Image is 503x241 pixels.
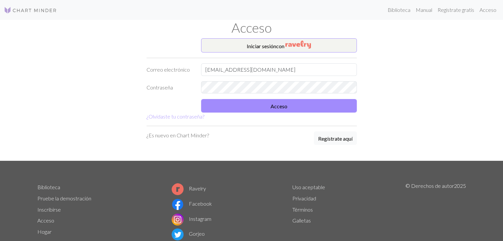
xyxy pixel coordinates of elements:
[189,230,205,237] font: Gorjeo
[201,99,357,113] button: Acceso
[201,38,357,52] button: Iniciar sesióncon
[147,113,204,120] a: ¿Olvidaste tu contraseña?
[172,198,184,210] img: Logotipo de Facebook
[172,183,184,195] img: Logotipo de Ravelry
[413,3,435,17] a: Manual
[276,43,284,49] font: con
[477,3,499,17] a: Acceso
[189,200,212,207] font: Facebook
[37,184,60,190] a: Biblioteca
[318,135,353,142] font: Regístrate aquí
[37,206,61,213] a: Inscribirse
[172,214,184,225] img: Logotipo de Instagram
[147,66,190,73] font: Correo electrónico
[314,131,357,145] button: Regístrate aquí
[438,7,474,13] font: Regístrate gratis
[480,7,496,13] font: Acceso
[172,200,212,207] a: Facebook
[189,216,211,222] font: Instagram
[37,228,52,235] a: Hogar
[292,217,311,224] a: Galletas
[285,41,311,49] img: Ravelry
[435,3,477,17] a: Regístrate gratis
[231,20,272,36] font: Acceso
[189,185,206,191] font: Ravelry
[292,206,313,213] a: Términos
[454,183,466,189] font: 2025
[147,132,209,138] font: ¿Es nuevo en Chart Minder?
[416,7,432,13] font: Manual
[37,195,91,201] a: Pruebe la demostración
[172,230,205,237] a: Gorjeo
[172,216,211,222] a: Instagram
[172,228,184,240] img: Logotipo de Twitter
[271,103,287,109] font: Acceso
[147,84,173,90] font: Contraseña
[292,195,316,201] a: Privacidad
[388,7,410,13] font: Biblioteca
[385,3,413,17] a: Biblioteca
[405,183,454,189] font: © Derechos de autor
[37,217,54,224] a: Acceso
[247,43,276,49] font: Iniciar sesión
[172,185,206,191] a: Ravelry
[4,6,57,14] img: Logo
[292,184,325,190] a: Uso aceptable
